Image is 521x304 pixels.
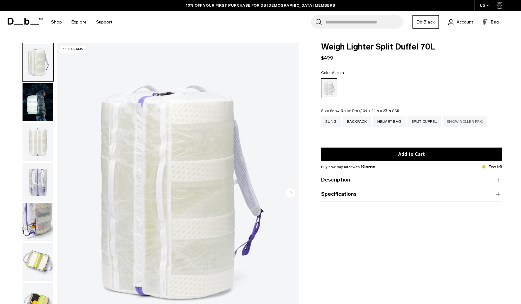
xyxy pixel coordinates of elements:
[22,123,54,162] button: Weigh_Lighter_Split_Duffel_70L_2.png
[321,43,502,51] span: Weigh Lighter Split Duffel 70L
[23,43,53,81] img: Weigh_Lighter_Split_Duffel_70L_1.png
[491,19,499,25] span: Bag
[71,11,87,33] a: Explore
[46,11,117,33] nav: Main Navigation
[489,164,502,170] p: Few left
[443,116,487,127] a: Snow Roller Pro
[321,109,399,113] legend: Size:
[321,71,344,75] legend: Color:
[96,11,112,33] a: Support
[343,116,371,127] a: Backpack
[448,18,473,26] a: Account
[286,188,295,199] button: Next slide
[186,3,335,8] a: 10% OFF YOUR FIRST PURCHASE FOR DB [DEMOGRAPHIC_DATA] MEMBERS
[332,70,344,75] span: Aurora
[22,43,54,82] button: Weigh_Lighter_Split_Duffel_70L_1.png
[60,46,86,53] p: 1300 grams
[321,176,502,184] button: Description
[23,163,53,201] img: Weigh_Lighter_Split_Duffel_70L_3.png
[23,203,53,241] img: Weigh_Lighter_Split_Duffel_70L_4.png
[321,148,502,161] button: Add to Cart
[22,83,54,122] button: Weigh_Lighter_Duffel_70L_Lifestyle.png
[457,19,473,25] span: Account
[23,83,53,121] img: Weigh_Lighter_Duffel_70L_Lifestyle.png
[22,202,54,241] button: Weigh_Lighter_Split_Duffel_70L_4.png
[361,165,375,168] img: {"height" => 20, "alt" => "Klarna"}
[407,116,441,127] a: Split Duffel
[22,242,54,281] button: Weigh_Lighter_Split_Duffel_70L_5.png
[483,18,499,26] button: Bag
[330,109,399,113] span: Snow Roller Pro (204 x 41.4 x 23.4 CM)
[23,243,53,281] img: Weigh_Lighter_Split_Duffel_70L_5.png
[321,55,333,61] span: $499
[412,15,439,29] a: Db Black
[321,78,337,98] a: Aurora
[321,116,341,127] a: Sling
[22,162,54,201] button: Weigh_Lighter_Split_Duffel_70L_3.png
[373,116,406,127] a: Helmet Bag
[321,164,375,170] span: Buy now pay later with
[321,190,502,198] button: Specifications
[23,123,53,161] img: Weigh_Lighter_Split_Duffel_70L_2.png
[51,11,62,33] a: Shop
